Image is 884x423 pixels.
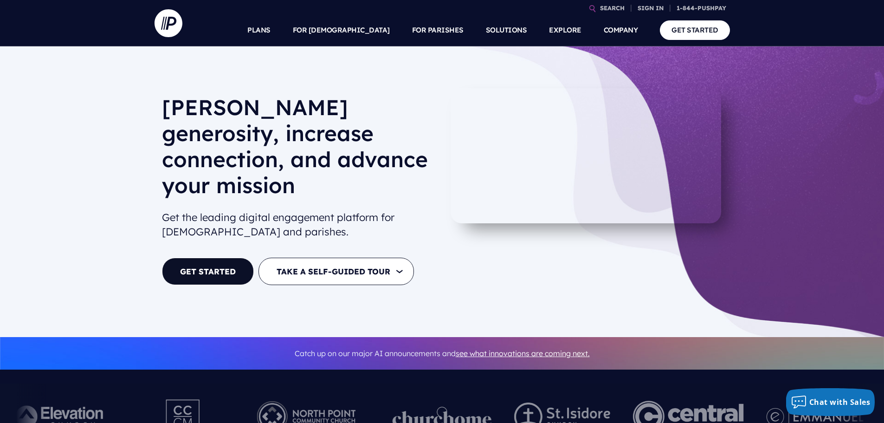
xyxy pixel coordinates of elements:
[809,397,871,407] span: Chat with Sales
[162,207,435,243] h2: Get the leading digital engagement platform for [DEMOGRAPHIC_DATA] and parishes.
[456,349,590,358] a: see what innovations are coming next.
[162,258,254,285] a: GET STARTED
[162,343,723,364] p: Catch up on our major AI announcements and
[258,258,414,285] button: TAKE A SELF-GUIDED TOUR
[786,388,875,416] button: Chat with Sales
[549,14,581,46] a: EXPLORE
[247,14,271,46] a: PLANS
[293,14,390,46] a: FOR [DEMOGRAPHIC_DATA]
[412,14,464,46] a: FOR PARISHES
[162,94,435,206] h1: [PERSON_NAME] generosity, increase connection, and advance your mission
[486,14,527,46] a: SOLUTIONS
[660,20,730,39] a: GET STARTED
[604,14,638,46] a: COMPANY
